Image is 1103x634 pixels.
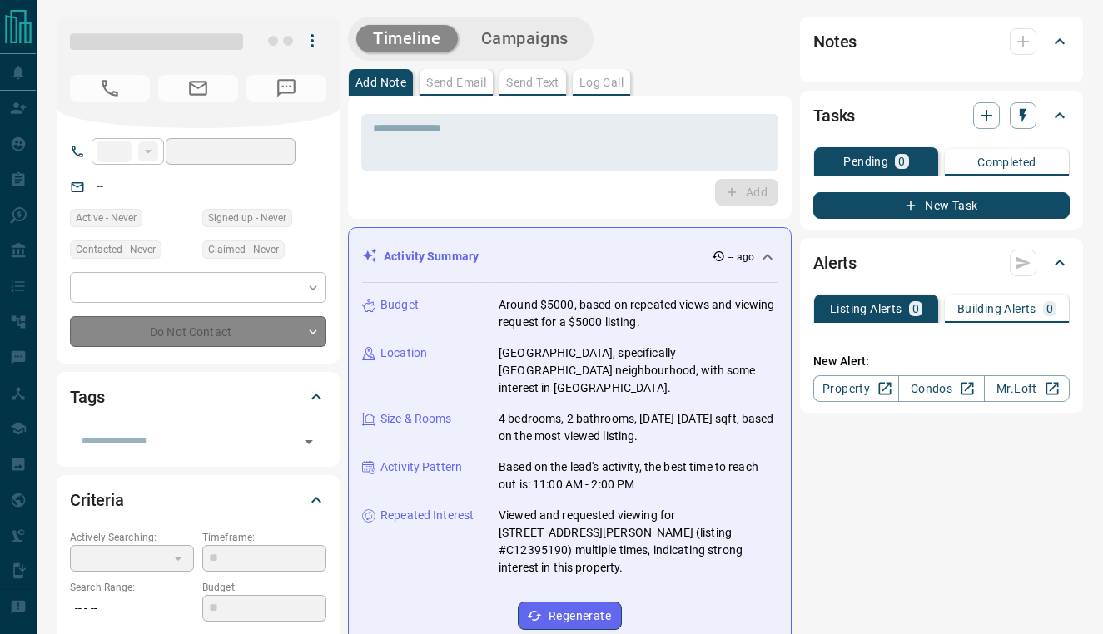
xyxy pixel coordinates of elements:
h2: Tasks [813,102,855,129]
div: Alerts [813,243,1070,283]
button: Open [297,430,320,453]
span: No Email [158,75,238,102]
p: Budget [380,296,419,314]
p: -- - -- [70,595,194,622]
p: Pending [843,156,888,167]
div: Activity Summary-- ago [362,241,778,272]
span: Contacted - Never [76,241,156,258]
p: Based on the lead's activity, the best time to reach out is: 11:00 AM - 2:00 PM [499,458,778,493]
h2: Criteria [70,487,124,513]
h2: Tags [70,384,104,410]
a: -- [97,180,103,193]
p: Around $5000, based on repeated views and viewing request for a $5000 listing. [499,296,778,331]
p: 4 bedrooms, 2 bathrooms, [DATE]-[DATE] sqft, based on the most viewed listing. [499,410,778,445]
button: Timeline [356,25,458,52]
button: Campaigns [465,25,585,52]
p: [GEOGRAPHIC_DATA], specifically [GEOGRAPHIC_DATA] neighbourhood, with some interest in [GEOGRAPHI... [499,344,778,397]
p: Building Alerts [957,303,1036,315]
p: Listing Alerts [830,303,902,315]
p: Actively Searching: [70,530,194,545]
span: Claimed - Never [208,241,279,258]
p: 0 [1046,303,1053,315]
p: Size & Rooms [380,410,452,428]
p: Activity Pattern [380,458,462,476]
p: Budget: [202,580,326,595]
span: Signed up - Never [208,210,286,226]
button: Regenerate [518,602,622,630]
p: Completed [977,156,1036,168]
a: Mr.Loft [984,375,1070,402]
p: Activity Summary [384,248,479,265]
p: Search Range: [70,580,194,595]
div: Tags [70,377,326,417]
span: Active - Never [76,210,137,226]
div: Do Not Contact [70,316,326,347]
p: Location [380,344,427,362]
p: Viewed and requested viewing for [STREET_ADDRESS][PERSON_NAME] (listing #C12395190) multiple time... [499,507,778,577]
p: Repeated Interest [380,507,474,524]
div: Tasks [813,96,1070,136]
a: Property [813,375,899,402]
p: Add Note [355,77,406,88]
h2: Notes [813,28,857,55]
div: Notes [813,22,1070,62]
span: No Number [246,75,326,102]
p: 0 [898,156,905,167]
a: Condos [898,375,984,402]
p: -- ago [728,250,754,265]
span: No Number [70,75,150,102]
p: Timeframe: [202,530,326,545]
div: Criteria [70,480,326,520]
p: 0 [912,303,919,315]
button: New Task [813,192,1070,219]
h2: Alerts [813,250,857,276]
p: New Alert: [813,353,1070,370]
